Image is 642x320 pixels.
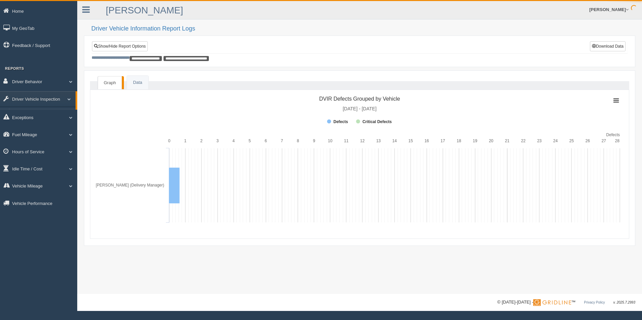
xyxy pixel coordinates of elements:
[601,139,606,143] text: 27
[297,139,299,143] text: 8
[537,139,542,143] text: 23
[521,139,526,143] text: 22
[533,299,571,306] img: Gridline
[98,76,122,90] a: Graph
[360,139,365,143] text: 12
[232,139,235,143] text: 4
[333,119,348,124] tspan: Defects
[553,139,558,143] text: 24
[473,139,477,143] text: 19
[376,139,381,143] text: 13
[328,139,333,143] text: 10
[590,41,626,51] button: Download Data
[281,139,283,143] text: 7
[441,139,445,143] text: 17
[106,5,183,15] a: [PERSON_NAME]
[457,139,461,143] text: 18
[344,139,349,143] text: 11
[606,132,620,137] tspan: Defects
[585,139,590,143] text: 26
[168,139,171,143] text: 0
[313,139,315,143] text: 9
[265,139,267,143] text: 6
[92,41,148,51] a: Show/Hide Report Options
[96,183,164,188] tspan: [PERSON_NAME] (Delivery Manager)
[505,139,510,143] text: 21
[343,106,377,111] tspan: [DATE] - [DATE]
[184,139,187,143] text: 1
[319,96,400,102] tspan: DVIR Defects Grouped by Vehicle
[127,76,148,90] a: Data
[424,139,429,143] text: 16
[584,301,605,304] a: Privacy Policy
[392,139,397,143] text: 14
[497,299,635,306] div: © [DATE]-[DATE] - ™
[362,119,392,124] tspan: Critical Defects
[12,108,76,120] a: DVIR
[569,139,574,143] text: 25
[200,139,203,143] text: 2
[91,25,635,32] h2: Driver Vehicle Information Report Logs
[408,139,413,143] text: 15
[615,139,620,143] text: 28
[489,139,494,143] text: 20
[216,139,219,143] text: 3
[613,301,635,304] span: v. 2025.7.2993
[248,139,251,143] text: 5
